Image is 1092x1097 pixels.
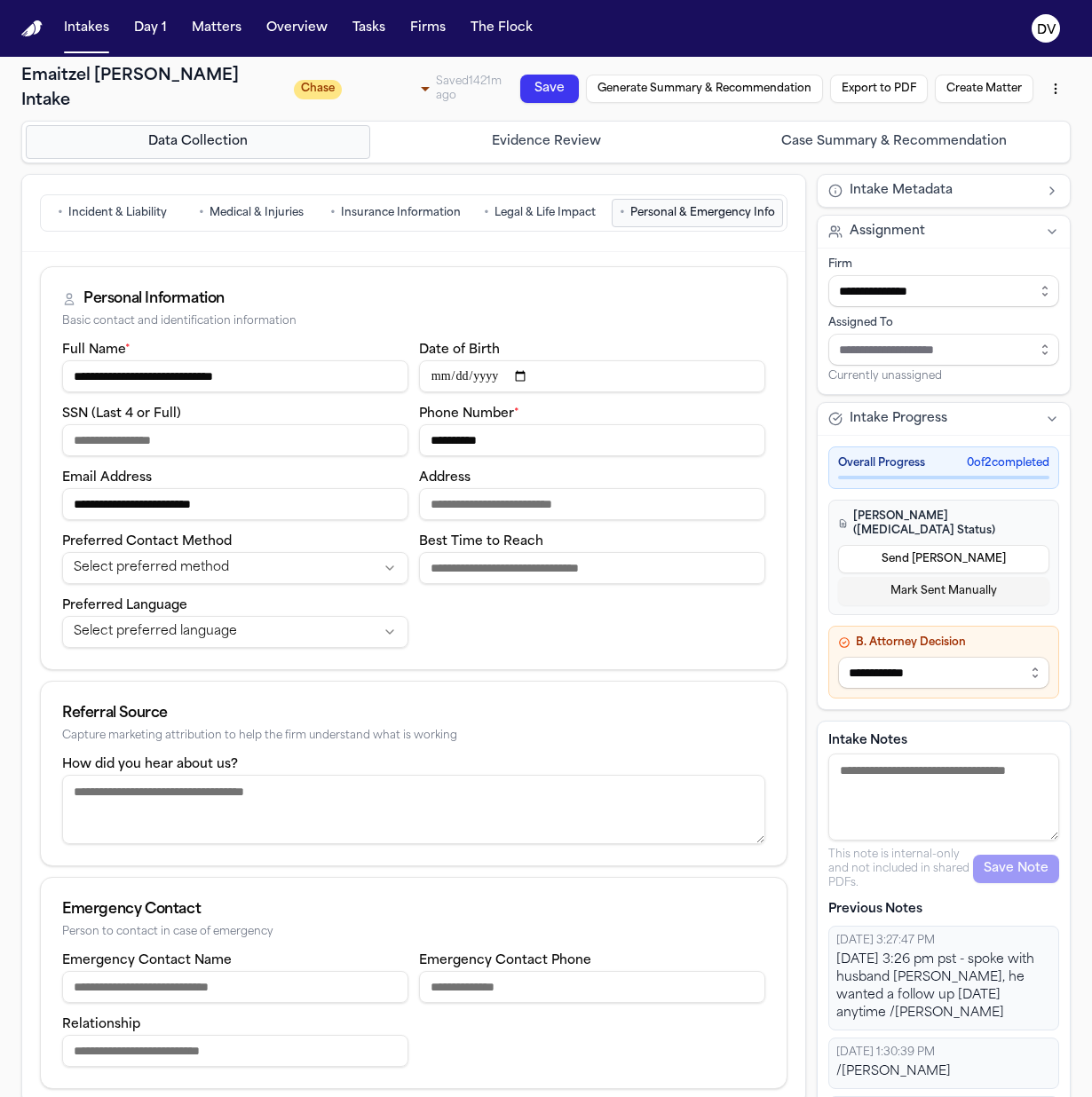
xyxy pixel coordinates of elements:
[419,552,765,584] input: Best time to reach
[586,75,823,103] button: Generate Summary & Recommendation
[836,1046,1052,1060] div: [DATE] 1:30:39 PM
[850,223,925,241] span: Assignment
[374,125,718,159] button: Go to Evidence Review step
[722,125,1066,159] button: Go to Case Summary & Recommendation step
[341,206,461,220] span: Insurance Information
[836,951,1052,1022] div: [DATE] 3:26 pm pst - spoke with husband [PERSON_NAME], he wanted a follow up [DATE] anytime /[PER...
[828,369,942,383] span: Currently unassigned
[322,199,469,227] button: Go to Insurance Information
[62,899,765,920] div: Emergency Contact
[630,206,775,220] span: Personal & Emergency Info
[62,730,765,743] div: Capture marketing attribution to help the firm understand what is working
[21,64,283,114] h1: Emaitzel [PERSON_NAME] Intake
[1037,24,1056,36] text: DV
[828,732,1060,750] label: Intake Notes
[403,12,453,44] button: Firms
[62,407,181,421] label: SSN (Last 4 or Full)
[419,471,471,485] label: Address
[62,315,765,328] div: Basic contact and identification information
[818,403,1071,435] button: Intake Progress
[62,471,152,485] label: Email Address
[58,204,63,222] span: •
[838,545,1050,573] button: Send [PERSON_NAME]
[828,257,1060,272] div: Firm
[419,343,500,357] label: Date of Birth
[62,758,238,771] label: How did you hear about us?
[495,206,596,220] span: Legal & Life Impact
[818,175,1071,207] button: Intake Metadata
[828,848,974,890] p: This note is internal-only and not included in shared PDFs.
[62,703,765,724] div: Referral Source
[828,754,1060,841] textarea: Intake notes
[828,334,1060,366] input: Assign to staff member
[62,926,765,939] div: Person to contact in case of emergency
[294,76,436,101] div: Update intake status
[818,216,1071,248] button: Assignment
[838,577,1050,605] button: Mark Sent Manually
[44,199,180,227] button: Go to Incident & Liability
[436,76,502,101] span: Saved 1421m ago
[419,971,765,1003] input: Emergency contact phone
[520,75,579,103] button: Save
[62,424,408,456] input: SSN
[419,360,765,392] input: Date of birth
[828,316,1060,330] div: Assigned To
[419,954,591,967] label: Emergency Contact Phone
[26,125,370,159] button: Go to Data Collection step
[472,199,608,227] button: Go to Legal & Life Impact
[62,599,187,612] label: Preferred Language
[26,125,1066,159] nav: Intake steps
[850,182,953,200] span: Intake Metadata
[62,954,232,967] label: Emergency Contact Name
[199,204,204,222] span: •
[620,204,625,222] span: •
[21,20,43,37] img: Finch Logo
[828,901,1060,919] p: Previous Notes
[21,20,43,37] a: Home
[57,12,116,44] button: Intakes
[62,1018,140,1031] label: Relationship
[345,12,392,44] button: Tasks
[828,275,1060,307] input: Select firm
[850,410,947,428] span: Intake Progress
[294,80,343,99] span: Chase
[836,934,1052,948] div: [DATE] 3:27:47 PM
[419,424,765,456] input: Phone number
[838,635,1050,650] h4: B. Attorney Decision
[62,1035,408,1067] input: Emergency contact relationship
[484,204,489,222] span: •
[184,199,320,227] button: Go to Medical & Injuries
[838,509,1050,538] h4: [PERSON_NAME] ([MEDICAL_DATA] Status)
[830,75,928,103] button: Export to PDF
[612,199,783,227] button: Go to Personal & Emergency Info
[127,12,174,44] button: Day 1
[1041,73,1071,105] button: More actions
[935,75,1033,103] button: Create Matter
[62,360,408,392] input: Full name
[210,206,304,220] span: Medical & Injuries
[62,971,408,1003] input: Emergency contact name
[330,204,336,222] span: •
[185,12,249,44] button: Matters
[68,206,167,220] span: Incident & Liability
[419,535,543,548] label: Best Time to Reach
[259,12,335,44] button: Overview
[419,488,765,520] input: Address
[62,535,232,548] label: Preferred Contact Method
[463,12,540,44] button: The Flock
[836,1063,1052,1081] div: /[PERSON_NAME]
[62,488,408,520] input: Email address
[838,456,925,470] span: Overall Progress
[967,456,1049,470] span: 0 of 2 completed
[62,343,131,357] label: Full Name
[83,288,225,310] div: Personal Information
[419,407,519,421] label: Phone Number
